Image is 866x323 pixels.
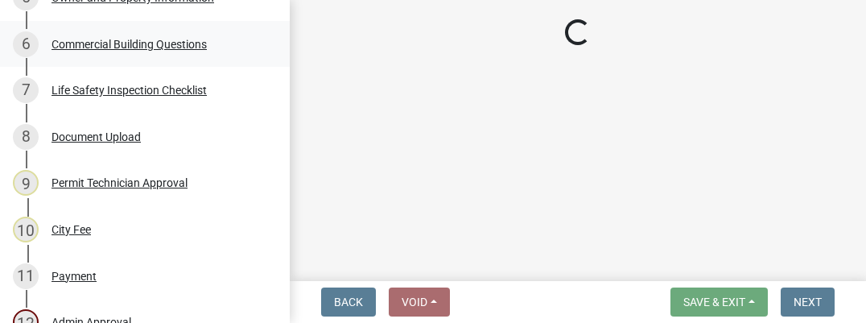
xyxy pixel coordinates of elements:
[52,131,141,143] div: Document Upload
[402,296,427,309] span: Void
[389,288,450,317] button: Void
[683,296,745,309] span: Save & Exit
[670,288,768,317] button: Save & Exit
[52,85,207,96] div: Life Safety Inspection Checklist
[13,263,39,289] div: 11
[334,296,363,309] span: Back
[52,224,91,235] div: City Fee
[52,271,97,282] div: Payment
[13,217,39,242] div: 10
[13,170,39,196] div: 9
[13,124,39,150] div: 8
[794,296,822,309] span: Next
[13,77,39,103] div: 7
[52,177,188,188] div: Permit Technician Approval
[13,31,39,57] div: 6
[781,288,835,317] button: Next
[321,288,376,317] button: Back
[52,39,207,50] div: Commercial Building Questions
